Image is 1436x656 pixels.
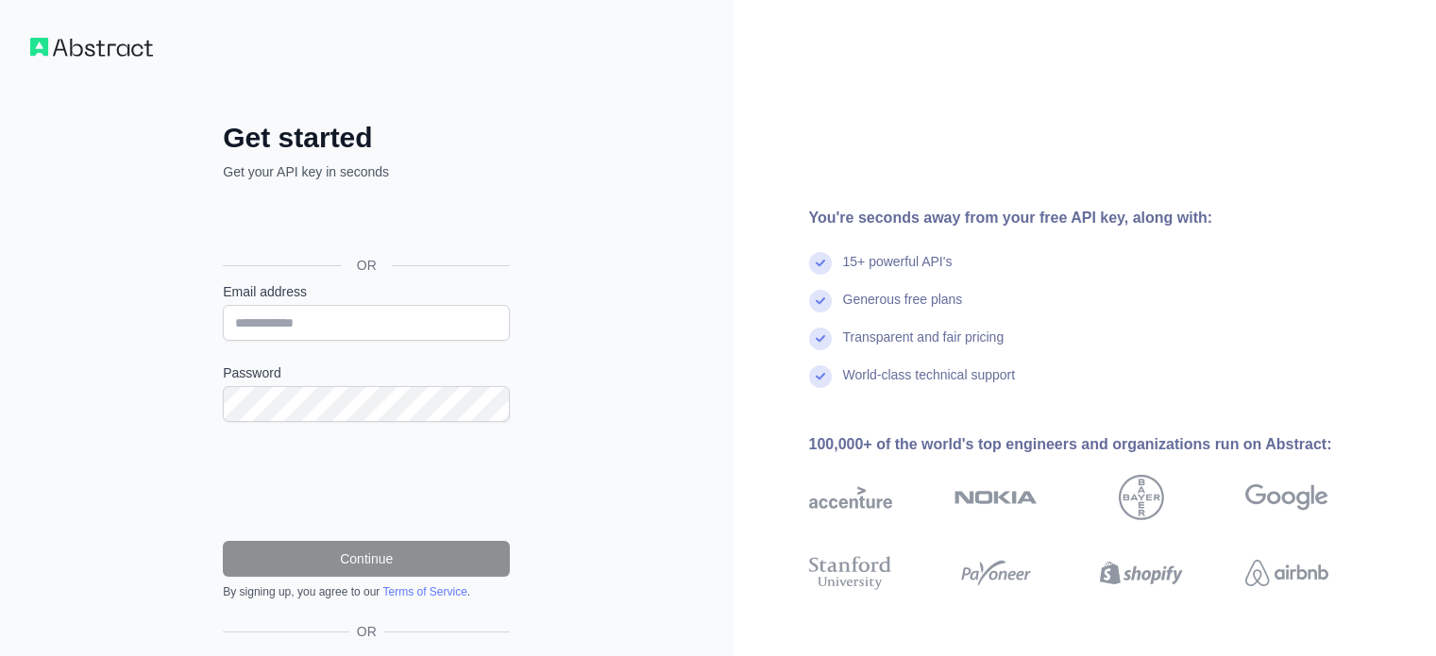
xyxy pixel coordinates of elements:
img: airbnb [1245,552,1328,594]
p: Get your API key in seconds [223,162,510,181]
iframe: Кнопка "Войти с аккаунтом Google" [213,202,515,244]
span: OR [342,256,392,275]
div: By signing up, you agree to our . [223,584,510,599]
img: stanford university [809,552,892,594]
label: Email address [223,282,510,301]
div: Transparent and fair pricing [843,328,1005,365]
img: google [1245,475,1328,520]
img: check mark [809,252,832,275]
img: payoneer [955,552,1038,594]
img: check mark [809,365,832,388]
iframe: reCAPTCHA [223,445,510,518]
img: shopify [1100,552,1183,594]
img: accenture [809,475,892,520]
div: Generous free plans [843,290,963,328]
h2: Get started [223,121,510,155]
div: 15+ powerful API's [843,252,953,290]
div: 100,000+ of the world's top engineers and organizations run on Abstract: [809,433,1389,456]
div: World-class technical support [843,365,1016,403]
label: Password [223,363,510,382]
span: OR [349,622,384,641]
div: You're seconds away from your free API key, along with: [809,207,1389,229]
img: check mark [809,328,832,350]
img: Workflow [30,38,153,57]
button: Continue [223,541,510,577]
img: check mark [809,290,832,312]
img: bayer [1119,475,1164,520]
a: Terms of Service [382,585,466,598]
img: nokia [955,475,1038,520]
